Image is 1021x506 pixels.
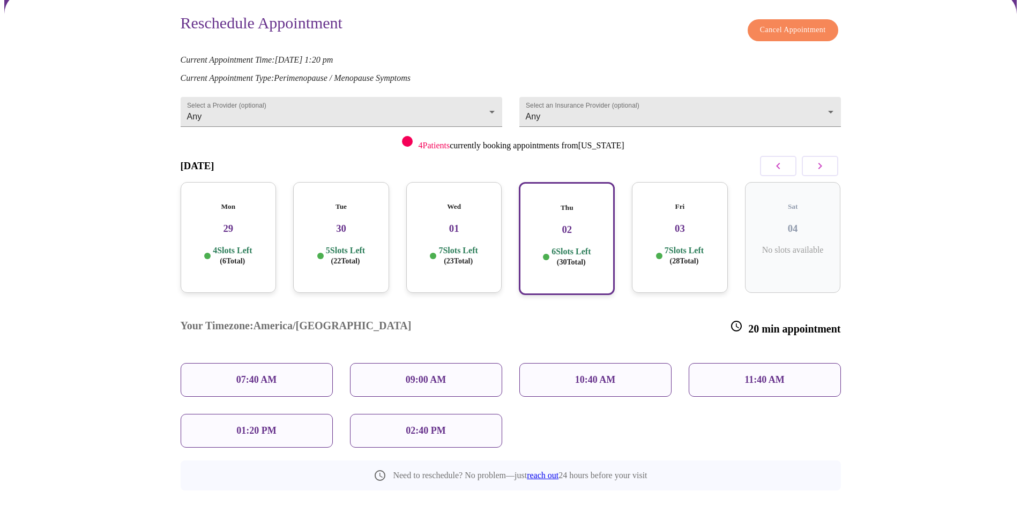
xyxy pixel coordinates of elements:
[640,202,719,211] h5: Fri
[189,202,268,211] h5: Mon
[189,223,268,235] h3: 29
[393,471,647,480] p: Need to reschedule? No problem—just 24 hours before your visit
[406,425,445,436] p: 02:40 PM
[760,24,826,37] span: Cancel Appointment
[754,202,832,211] h5: Sat
[438,245,478,266] p: 7 Slots Left
[754,223,832,235] h3: 04
[744,374,785,386] p: 11:40 AM
[415,223,494,235] h3: 01
[181,14,342,36] h3: Reschedule Appointment
[730,320,840,335] h3: 20 min appointment
[557,258,586,266] span: ( 30 Total)
[220,257,245,265] span: ( 6 Total)
[181,320,412,335] h3: Your Timezone: America/[GEOGRAPHIC_DATA]
[418,141,450,150] span: 4 Patients
[181,55,333,64] em: Current Appointment Time: [DATE] 1:20 pm
[181,97,502,127] div: Any
[236,374,277,386] p: 07:40 AM
[236,425,276,436] p: 01:20 PM
[665,245,704,266] p: 7 Slots Left
[748,19,838,41] button: Cancel Appointment
[444,257,473,265] span: ( 23 Total)
[575,374,616,386] p: 10:40 AM
[181,73,411,82] em: Current Appointment Type: Perimenopause / Menopause Symptoms
[519,97,841,127] div: Any
[754,245,832,255] p: No slots available
[669,257,698,265] span: ( 28 Total)
[326,245,365,266] p: 5 Slots Left
[181,160,214,172] h3: [DATE]
[640,223,719,235] h3: 03
[302,202,381,211] h5: Tue
[331,257,360,265] span: ( 22 Total)
[302,223,381,235] h3: 30
[415,202,494,211] h5: Wed
[528,203,605,212] h5: Thu
[406,374,446,386] p: 09:00 AM
[418,141,624,150] p: currently booking appointments from [US_STATE]
[552,246,591,267] p: 6 Slots Left
[528,224,605,236] h3: 02
[213,245,252,266] p: 4 Slots Left
[527,471,558,480] a: reach out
